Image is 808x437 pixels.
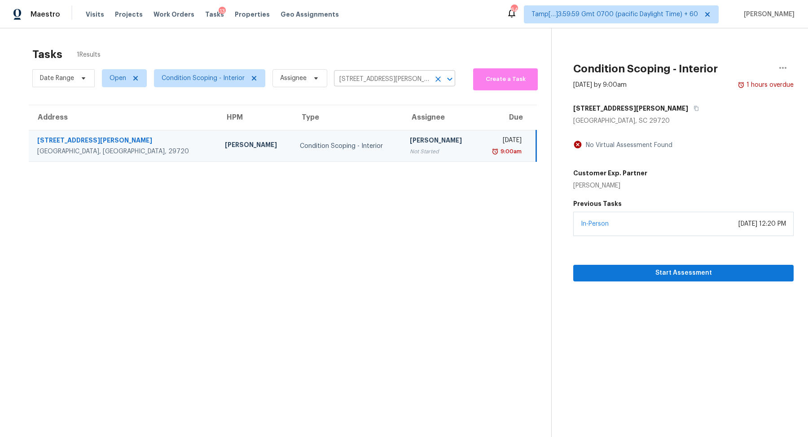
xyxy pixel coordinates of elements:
th: Type [293,105,403,130]
div: [STREET_ADDRESS][PERSON_NAME] [37,136,211,147]
th: Assignee [403,105,478,130]
span: Projects [115,10,143,19]
th: HPM [218,105,293,130]
span: 1 Results [77,50,101,59]
span: [PERSON_NAME] [740,10,795,19]
div: [DATE] by 9:00am [573,80,627,89]
h5: Previous Tasks [573,199,794,208]
h5: [STREET_ADDRESS][PERSON_NAME] [573,104,688,113]
h2: Tasks [32,50,62,59]
div: [GEOGRAPHIC_DATA], [GEOGRAPHIC_DATA], 29720 [37,147,211,156]
span: Tasks [205,11,224,18]
span: Create a Task [478,74,533,85]
span: Open [110,74,126,83]
h2: Condition Scoping - Interior [573,64,718,73]
div: [DATE] 12:20 PM [738,219,786,228]
div: [GEOGRAPHIC_DATA], SC 29720 [573,116,794,125]
img: Artifact Not Present Icon [573,140,582,149]
button: Clear [432,73,444,85]
div: [PERSON_NAME] [573,181,647,190]
span: Geo Assignments [281,10,339,19]
span: Work Orders [154,10,194,19]
span: Condition Scoping - Interior [162,74,245,83]
button: Copy Address [688,100,700,116]
button: Create a Task [473,68,538,90]
div: 9:00am [499,147,522,156]
div: [DATE] [485,136,522,147]
h5: Customer Exp. Partner [573,169,647,178]
div: Not Started [410,147,470,156]
img: Overdue Alarm Icon [492,147,499,156]
div: [PERSON_NAME] [410,136,470,147]
span: Assignee [280,74,307,83]
div: 13 [219,7,226,16]
button: Open [444,73,456,85]
span: Start Assessment [580,268,786,279]
div: No Virtual Assessment Found [582,141,672,150]
span: Date Range [40,74,74,83]
th: Address [29,105,218,130]
th: Due [478,105,536,130]
span: Properties [235,10,270,19]
span: Tamp[…]3:59:59 Gmt 0700 (pacific Daylight Time) + 60 [531,10,698,19]
div: 1 hours overdue [745,80,794,89]
div: Condition Scoping - Interior [300,142,395,151]
div: 641 [511,5,517,14]
img: Overdue Alarm Icon [738,80,745,89]
input: Search by address [334,72,430,86]
div: [PERSON_NAME] [225,140,285,152]
span: Visits [86,10,104,19]
a: In-Person [581,221,609,227]
button: Start Assessment [573,265,794,281]
span: Maestro [31,10,60,19]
